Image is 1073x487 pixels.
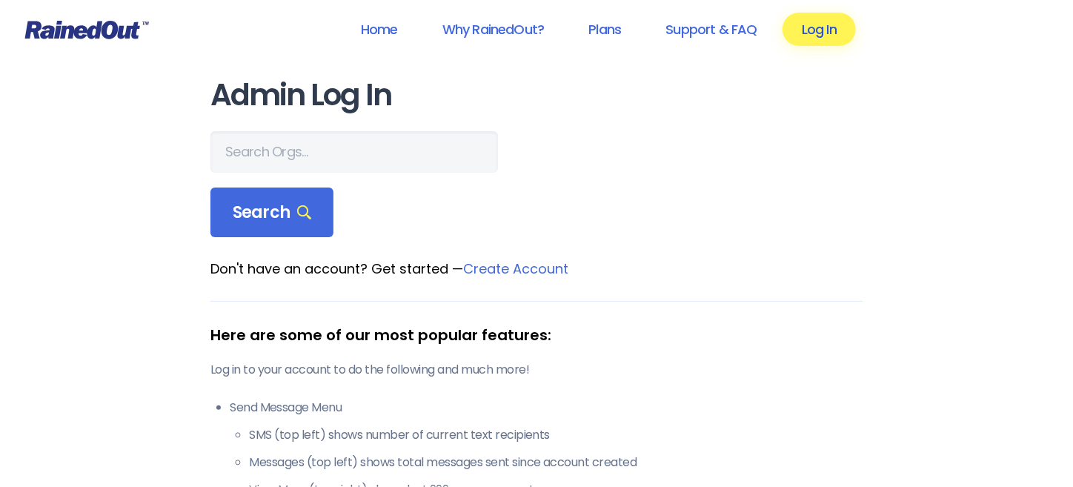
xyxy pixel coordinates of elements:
[210,361,863,379] p: Log in to your account to do the following and much more!
[233,202,311,223] span: Search
[783,13,856,46] a: Log In
[210,188,333,238] div: Search
[423,13,564,46] a: Why RainedOut?
[210,324,863,346] div: Here are some of our most popular features:
[342,13,417,46] a: Home
[646,13,776,46] a: Support & FAQ
[210,131,498,173] input: Search Orgs…
[210,79,863,112] h1: Admin Log In
[249,426,863,444] li: SMS (top left) shows number of current text recipients
[569,13,640,46] a: Plans
[463,259,568,278] a: Create Account
[249,454,863,471] li: Messages (top left) shows total messages sent since account created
